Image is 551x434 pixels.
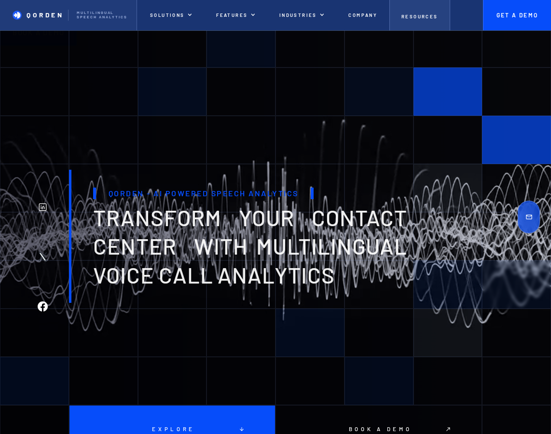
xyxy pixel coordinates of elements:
[93,204,407,288] span: transform your contact center with multilingual voice Call analytics
[150,426,195,433] p: Explore
[346,426,412,433] p: Book a demo
[493,12,541,18] p: Get A Demo
[77,11,128,20] p: Multilingual Speech analytics
[216,13,248,18] p: features
[38,202,48,212] img: Linkedin
[150,13,185,18] p: Solutions
[38,301,48,312] img: Facebook
[27,11,64,19] p: Qorden
[401,14,438,20] p: Resources
[38,252,48,262] img: Twitter
[348,13,377,18] p: Company
[93,188,314,199] h1: Qorden - AI Powered Speech Analytics
[279,13,317,18] p: INDUSTRIES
